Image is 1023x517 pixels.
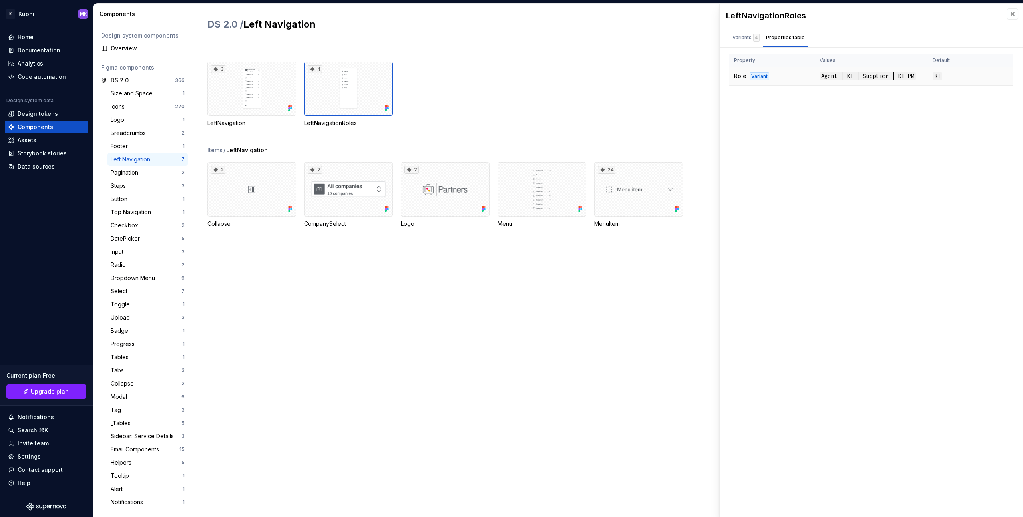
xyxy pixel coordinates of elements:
a: Tables1 [107,351,188,364]
button: Contact support [5,463,88,476]
div: Overview [111,44,185,52]
a: Steps3 [107,179,188,192]
div: 4 [308,65,322,73]
div: 1 [183,499,185,505]
span: / [223,146,225,154]
div: Email Components [111,445,162,453]
div: Input [111,248,127,256]
a: Toggle1 [107,298,188,311]
div: 3 [181,249,185,255]
a: Logo1 [107,113,188,126]
a: Storybook stories [5,147,88,160]
a: Footer1 [107,140,188,153]
a: Components [5,121,88,133]
a: Documentation [5,44,88,57]
div: 7 [181,288,185,294]
div: 1 [183,196,185,202]
a: DatePicker5 [107,232,188,245]
div: Breadcrumbs [111,129,149,137]
div: Settings [18,453,41,461]
div: 2 [211,166,225,174]
div: Tooltip [111,472,132,480]
div: K [6,9,15,19]
div: 24 [598,166,615,174]
a: Select7 [107,285,188,298]
div: 3 [181,367,185,374]
div: Radio [111,261,129,269]
div: MK [80,11,87,17]
div: Helpers [111,459,135,467]
div: Design tokens [18,110,58,118]
div: Toggle [111,300,133,308]
span: Agent | KT | Supplier | KT PM [820,72,916,80]
span: KT [933,72,942,80]
a: Breadcrumbs2 [107,127,188,139]
th: Default [928,54,1013,67]
button: Notifications [5,411,88,424]
a: Checkbox2 [107,219,188,232]
a: Top Navigation1 [107,206,188,219]
div: Data sources [18,163,55,171]
a: Invite team [5,437,88,450]
div: LeftNavigationRoles [304,119,393,127]
div: 6 [181,275,185,281]
a: Data sources [5,160,88,173]
th: Values [815,54,928,67]
a: Radio2 [107,258,188,271]
div: Tag [111,406,124,414]
div: Items [207,146,223,154]
div: 4 [753,34,760,42]
div: Logo [111,116,127,124]
div: Storybook stories [18,149,67,157]
button: Search ⌘K [5,424,88,437]
div: 3 [181,433,185,439]
a: Assets [5,134,88,147]
div: Modal [111,393,130,401]
a: Tabs3 [107,364,188,377]
span: LeftNavigation [226,146,268,154]
a: Size and Space1 [107,87,188,100]
span: Upgrade plan [31,388,69,396]
a: Left Navigation7 [107,153,188,166]
div: Steps [111,182,129,190]
a: Tooltip1 [107,469,188,482]
div: 1 [183,209,185,215]
button: Help [5,477,88,489]
div: Kuoni [18,10,34,18]
a: Upload3 [107,311,188,324]
a: Icons270 [107,100,188,113]
div: Help [18,479,30,487]
a: Collapse2 [107,377,188,390]
div: Icons [111,103,128,111]
div: Code automation [18,73,66,81]
a: Helpers5 [107,456,188,469]
div: Sidebar: Service Details [111,432,177,440]
div: 6 [181,394,185,400]
a: Alert1 [107,483,188,495]
div: Components [18,123,53,131]
div: 3 [181,314,185,321]
div: Top Navigation [111,208,154,216]
div: Contact support [18,466,63,474]
a: Notifications1 [107,496,188,509]
div: Left Navigation [111,155,153,163]
a: Badge1 [107,324,188,337]
div: Progress [111,340,138,348]
a: Analytics [5,57,88,70]
div: 5 [181,420,185,426]
a: _Tables5 [107,417,188,430]
a: Button1 [107,193,188,205]
div: 3 [181,183,185,189]
a: Upgrade plan [6,384,86,399]
div: 2Collapse [207,162,296,228]
th: Property [729,54,815,67]
div: Figma components [101,64,185,72]
div: Current plan : Free [6,372,86,380]
div: Checkbox [111,221,141,229]
div: Footer [111,142,131,150]
a: Modal6 [107,390,188,403]
div: Documentation [18,46,60,54]
div: 3 [181,407,185,413]
div: 5 [181,459,185,466]
div: Properties table [766,34,805,42]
